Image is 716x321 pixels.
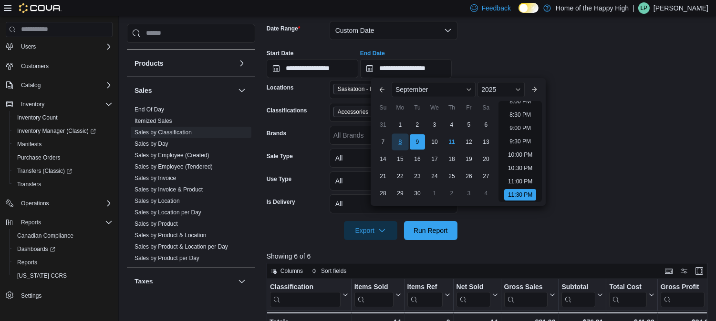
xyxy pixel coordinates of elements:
div: day-7 [375,134,391,150]
span: Customers [21,62,49,70]
a: Transfers (Classic) [13,165,76,177]
p: Home of the Happy High [556,2,629,14]
button: Reports [17,217,45,228]
button: All [330,194,457,213]
button: Customers [2,59,116,73]
div: Items Ref [407,282,442,307]
span: Reports [17,259,37,266]
div: day-22 [393,169,408,184]
div: Classification [270,282,341,291]
label: Is Delivery [267,198,295,206]
a: Purchase Orders [13,152,64,163]
span: Sales by Invoice & Product [135,186,203,193]
a: Inventory Manager (Classic) [10,124,116,138]
span: Sales by Location [135,197,180,205]
span: Sales by Product & Location [135,231,207,239]
button: Settings [2,288,116,302]
div: Items Sold [354,282,394,291]
div: day-1 [393,117,408,132]
button: Items Sold [354,282,401,307]
button: Sales [236,85,248,96]
div: day-3 [427,117,442,132]
span: Inventory Count [17,114,58,121]
div: Mo [393,100,408,115]
a: Sales by Location [135,198,180,204]
button: Canadian Compliance [10,229,116,242]
a: Customers [17,60,52,72]
label: Sale Type [267,152,293,160]
a: Canadian Compliance [13,230,77,241]
span: LP [641,2,648,14]
div: day-30 [410,186,425,201]
a: Sales by Invoice & Product [135,186,203,193]
button: Transfers [10,178,116,191]
label: Use Type [267,175,291,183]
a: End Of Day [135,106,164,113]
div: Lulu Perry [638,2,650,14]
button: [US_STATE] CCRS [10,269,116,282]
div: Gross Profit [661,282,705,291]
li: 10:30 PM [504,162,536,174]
button: Purchase Orders [10,151,116,164]
div: day-27 [478,169,494,184]
div: Su [375,100,391,115]
button: Manifests [10,138,116,151]
a: Sales by Employee (Tendered) [135,163,213,170]
div: day-29 [393,186,408,201]
h3: Products [135,59,164,68]
span: Washington CCRS [13,270,113,281]
div: Items Sold [354,282,394,307]
div: day-18 [444,151,459,167]
div: Fr [461,100,477,115]
span: Catalog [21,81,41,89]
button: Enter fullscreen [694,265,705,277]
a: Transfers (Classic) [10,164,116,178]
span: Accessories [338,107,369,117]
span: Transfers [13,179,113,190]
button: Previous Month [374,82,390,97]
button: Sales [135,86,234,95]
span: Inventory Manager (Classic) [17,127,96,135]
div: day-17 [427,151,442,167]
a: Inventory Count [13,112,62,123]
span: Columns [280,267,303,275]
a: Dashboards [10,242,116,256]
input: Press the down key to enter a popover containing a calendar. Press the escape key to close the po... [360,59,452,78]
span: Canadian Compliance [13,230,113,241]
div: day-20 [478,151,494,167]
button: Operations [2,197,116,210]
span: Users [21,43,36,50]
span: Export [350,221,392,240]
div: day-5 [461,117,477,132]
a: Dashboards [13,243,59,255]
span: Sort fields [321,267,346,275]
div: day-14 [375,151,391,167]
p: [PERSON_NAME] [654,2,708,14]
div: day-3 [461,186,477,201]
a: Sales by Product & Location per Day [135,243,228,250]
span: Transfers (Classic) [17,167,72,175]
div: Sa [478,100,494,115]
div: Items Ref [407,282,442,291]
a: Reports [13,257,41,268]
div: September, 2025 [374,116,495,202]
span: Manifests [17,140,42,148]
button: Gross Sales [504,282,555,307]
span: Users [17,41,113,52]
button: Users [17,41,40,52]
button: Items Ref [407,282,450,307]
div: day-24 [427,169,442,184]
div: day-13 [478,134,494,150]
div: day-25 [444,169,459,184]
button: Inventory [2,98,116,111]
span: Manifests [13,139,113,150]
label: Date Range [267,25,301,32]
span: Dashboards [17,245,55,253]
div: Classification [270,282,341,307]
a: Sales by Day [135,140,168,147]
span: Accessories [333,107,381,117]
div: day-31 [375,117,391,132]
div: day-19 [461,151,477,167]
div: day-4 [444,117,459,132]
